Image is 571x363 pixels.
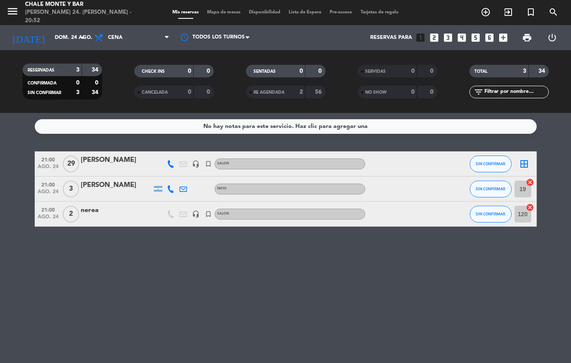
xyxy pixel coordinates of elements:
[526,7,536,17] i: turned_in_not
[63,181,79,197] span: 3
[6,5,19,20] button: menu
[38,154,59,164] span: 21:00
[470,32,481,43] i: looks_5
[207,89,212,95] strong: 0
[430,89,435,95] strong: 0
[470,181,512,197] button: SIN CONFIRMAR
[325,10,356,15] span: Pre-acceso
[476,212,505,216] span: SIN CONFIRMAR
[63,206,79,222] span: 2
[415,32,426,43] i: looks_one
[25,0,136,9] div: Chale Monte y Bar
[76,89,79,95] strong: 3
[430,68,435,74] strong: 0
[523,68,526,74] strong: 3
[217,162,229,165] span: SALON
[253,90,284,95] span: RE AGENDADA
[474,87,484,97] i: filter_list
[540,25,565,50] div: LOG OUT
[188,89,191,95] strong: 0
[300,89,303,95] strong: 2
[217,187,227,190] span: PATIO
[78,33,88,43] i: arrow_drop_down
[217,212,229,215] span: SALON
[443,32,453,43] i: looks_3
[63,156,79,172] span: 29
[315,89,323,95] strong: 56
[28,81,56,85] span: CONFIRMADA
[548,7,558,17] i: search
[81,155,152,166] div: [PERSON_NAME]
[38,205,59,214] span: 21:00
[526,203,534,212] i: cancel
[411,68,415,74] strong: 0
[6,28,51,47] i: [DATE]
[253,69,276,74] span: SENTADAS
[168,10,203,15] span: Mis reservas
[203,10,245,15] span: Mapa de mesas
[411,89,415,95] strong: 0
[188,68,191,74] strong: 0
[538,68,547,74] strong: 34
[484,87,548,97] input: Filtrar por nombre...
[356,10,403,15] span: Tarjetas de regalo
[108,35,123,41] span: Cena
[370,35,412,41] span: Reservas para
[38,164,59,174] span: ago. 24
[38,189,59,199] span: ago. 24
[38,179,59,189] span: 21:00
[95,80,100,86] strong: 0
[456,32,467,43] i: looks_4
[474,69,487,74] span: TOTAL
[81,205,152,216] div: nerea
[205,210,212,218] i: turned_in_not
[547,33,557,43] i: power_settings_new
[365,90,387,95] span: NO SHOW
[81,180,152,191] div: [PERSON_NAME]
[207,68,212,74] strong: 0
[284,10,325,15] span: Lista de Espera
[522,33,532,43] span: print
[519,159,529,169] i: border_all
[476,161,505,166] span: SIN CONFIRMAR
[76,80,79,86] strong: 0
[503,7,513,17] i: exit_to_app
[142,90,168,95] span: CANCELADA
[300,68,303,74] strong: 0
[192,210,200,218] i: headset_mic
[498,32,509,43] i: add_box
[25,8,136,25] div: [PERSON_NAME] 24. [PERSON_NAME] - 20:52
[484,32,495,43] i: looks_6
[476,187,505,191] span: SIN CONFIRMAR
[318,68,323,74] strong: 0
[470,206,512,222] button: SIN CONFIRMAR
[28,91,61,95] span: SIN CONFIRMAR
[76,67,79,73] strong: 3
[365,69,386,74] span: SERVIDAS
[92,67,100,73] strong: 34
[142,69,165,74] span: CHECK INS
[481,7,491,17] i: add_circle_outline
[205,160,212,168] i: turned_in_not
[28,68,54,72] span: RESERVADAS
[245,10,284,15] span: Disponibilidad
[192,160,200,168] i: headset_mic
[6,5,19,18] i: menu
[203,122,368,131] div: No hay notas para este servicio. Haz clic para agregar una
[470,156,512,172] button: SIN CONFIRMAR
[38,214,59,224] span: ago. 24
[92,89,100,95] strong: 34
[526,178,534,187] i: cancel
[429,32,440,43] i: looks_two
